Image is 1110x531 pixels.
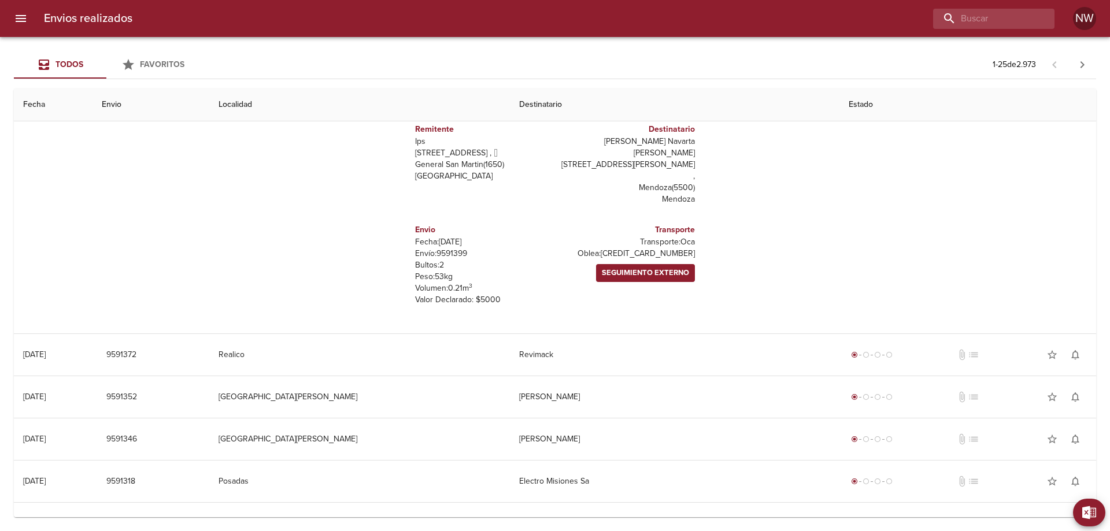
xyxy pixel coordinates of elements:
[415,136,550,147] p: Ips
[849,433,895,445] div: Generado
[106,474,135,489] span: 9591318
[863,436,869,443] span: radio_button_unchecked
[1070,433,1081,445] span: notifications_none
[209,88,509,121] th: Localidad
[102,387,142,408] button: 9591352
[560,123,695,136] h6: Destinatario
[886,393,893,400] span: radio_button_unchecked
[415,224,550,236] h6: Envio
[1064,385,1087,409] button: Activar notificaciones
[1070,349,1081,361] span: notifications_none
[886,351,893,358] span: radio_button_unchecked
[102,344,141,366] button: 9591372
[863,478,869,485] span: radio_button_unchecked
[851,436,858,443] span: radio_button_checked
[415,283,550,294] p: Volumen: 0.21 m
[415,147,550,159] p: [STREET_ADDRESS] ,  
[560,136,695,159] p: [PERSON_NAME] Navarta [PERSON_NAME]
[1070,391,1081,403] span: notifications_none
[560,194,695,205] p: Mendoza
[106,432,137,447] span: 9591346
[140,60,184,69] span: Favoritos
[55,60,83,69] span: Todos
[415,294,550,306] p: Valor Declarado: $ 5000
[560,182,695,194] p: Mendoza ( 5500 )
[415,123,550,136] h6: Remitente
[874,478,881,485] span: radio_button_unchecked
[1073,7,1096,30] div: NW
[7,5,35,32] button: menu
[1046,476,1058,487] span: star_border
[510,376,840,418] td: [PERSON_NAME]
[1041,343,1064,366] button: Agregar a favoritos
[1041,470,1064,493] button: Agregar a favoritos
[933,9,1035,29] input: buscar
[874,436,881,443] span: radio_button_unchecked
[415,159,550,170] p: General San Martin ( 1650 )
[1041,58,1068,70] span: Pagina anterior
[956,349,968,361] span: No tiene documentos adjuntos
[1041,428,1064,451] button: Agregar a favoritos
[602,266,689,280] span: Seguimiento Externo
[415,236,550,248] p: Fecha: [DATE]
[1070,476,1081,487] span: notifications_none
[23,434,46,444] div: [DATE]
[14,51,199,79] div: Tabs Envios
[1064,343,1087,366] button: Activar notificaciones
[209,461,509,502] td: Posadas
[968,391,979,403] span: No tiene pedido asociado
[874,351,881,358] span: radio_button_unchecked
[968,349,979,361] span: No tiene pedido asociado
[106,348,136,362] span: 9591372
[23,476,46,486] div: [DATE]
[510,461,840,502] td: Electro Misiones Sa
[1064,470,1087,493] button: Activar notificaciones
[874,393,881,400] span: radio_button_unchecked
[106,517,139,531] span: 9569536
[560,159,695,182] p: [STREET_ADDRESS][PERSON_NAME] ,
[1064,428,1087,451] button: Activar notificaciones
[510,88,840,121] th: Destinatario
[849,476,895,487] div: Generado
[209,418,509,460] td: [GEOGRAPHIC_DATA][PERSON_NAME]
[1046,349,1058,361] span: star_border
[23,350,46,359] div: [DATE]
[510,418,840,460] td: [PERSON_NAME]
[209,376,509,418] td: [GEOGRAPHIC_DATA][PERSON_NAME]
[596,264,695,282] a: Seguimiento Externo
[886,478,893,485] span: radio_button_unchecked
[415,271,550,283] p: Peso: 53 kg
[863,393,869,400] span: radio_button_unchecked
[968,433,979,445] span: No tiene pedido asociado
[968,476,979,487] span: No tiene pedido asociado
[1073,499,1105,526] button: Exportar Excel
[23,392,46,402] div: [DATE]
[560,248,695,259] p: Oblea: [CREDIT_CARD_NUMBER]
[956,476,968,487] span: No tiene documentos adjuntos
[209,334,509,376] td: Realico
[102,471,140,492] button: 9591318
[102,429,142,450] button: 9591346
[849,391,895,403] div: Generado
[14,88,92,121] th: Fecha
[956,433,968,445] span: No tiene documentos adjuntos
[851,351,858,358] span: radio_button_checked
[849,349,895,361] div: Generado
[510,334,840,376] td: Revimack
[92,88,210,121] th: Envio
[956,391,968,403] span: No tiene documentos adjuntos
[1041,385,1064,409] button: Agregar a favoritos
[560,224,695,236] h6: Transporte
[469,282,472,289] sup: 3
[415,259,550,271] p: Bultos: 2
[415,170,550,182] p: [GEOGRAPHIC_DATA]
[1046,391,1058,403] span: star_border
[560,236,695,248] p: Transporte: Oca
[106,390,137,404] span: 9591352
[993,59,1036,70] p: 1 - 25 de 2.973
[44,9,132,28] h6: Envios realizados
[851,478,858,485] span: radio_button_checked
[886,436,893,443] span: radio_button_unchecked
[851,393,858,400] span: radio_button_checked
[1073,7,1096,30] div: Abrir información de usuario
